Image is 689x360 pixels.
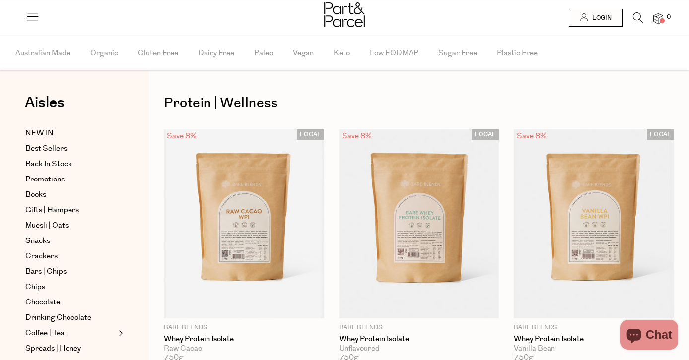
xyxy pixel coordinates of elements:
img: Whey Protein Isolate [339,129,499,318]
span: Aisles [25,92,65,114]
span: Chocolate [25,297,60,308]
a: Coffee | Tea [25,327,116,339]
div: Raw Cacao [164,344,324,353]
div: Save 8% [339,129,375,143]
span: Australian Made [15,36,70,70]
p: Bare Blends [339,323,499,332]
span: Crackers [25,250,58,262]
span: Promotions [25,174,65,185]
div: Save 8% [514,129,550,143]
span: Chips [25,281,45,293]
a: Snacks [25,235,116,247]
span: Dairy Free [198,36,234,70]
img: Whey Protein Isolate [164,129,324,318]
span: Vegan [293,36,314,70]
a: Whey Protein Isolate [339,335,499,344]
span: Paleo [254,36,273,70]
span: Gluten Free [138,36,178,70]
a: Chocolate [25,297,116,308]
p: Bare Blends [164,323,324,332]
span: 0 [664,13,673,22]
a: NEW IN [25,127,116,139]
a: Best Sellers [25,143,116,155]
a: 0 [653,13,663,24]
span: Low FODMAP [370,36,418,70]
a: Login [569,9,623,27]
span: Bars | Chips [25,266,67,278]
span: Drinking Chocolate [25,312,91,324]
span: Books [25,189,46,201]
div: Save 8% [164,129,200,143]
span: LOCAL [647,129,674,140]
a: Bars | Chips [25,266,116,278]
span: Organic [90,36,118,70]
span: Gifts | Hampers [25,204,79,216]
span: Snacks [25,235,50,247]
a: Muesli | Oats [25,220,116,232]
p: Bare Blends [514,323,674,332]
button: Expand/Collapse Coffee | Tea [116,327,123,339]
a: Gifts | Hampers [25,204,116,216]
div: Vanilla Bean [514,344,674,353]
span: Login [590,14,612,22]
a: Aisles [25,95,65,120]
span: Spreads | Honey [25,343,81,355]
a: Whey Protein Isolate [514,335,674,344]
span: LOCAL [297,129,324,140]
img: Whey Protein Isolate [514,129,674,318]
a: Promotions [25,174,116,185]
a: Whey Protein Isolate [164,335,324,344]
span: Back In Stock [25,158,72,170]
span: Muesli | Oats [25,220,69,232]
span: Plastic Free [497,36,538,70]
a: Spreads | Honey [25,343,116,355]
span: Keto [334,36,350,70]
span: Sugar Free [438,36,477,70]
span: NEW IN [25,127,54,139]
a: Crackers [25,250,116,262]
a: Back In Stock [25,158,116,170]
div: Unflavoured [339,344,499,353]
span: Best Sellers [25,143,67,155]
span: Coffee | Tea [25,327,65,339]
a: Books [25,189,116,201]
a: Drinking Chocolate [25,312,116,324]
span: LOCAL [472,129,499,140]
a: Chips [25,281,116,293]
img: Part&Parcel [324,2,365,27]
h1: Protein | Wellness [164,92,674,115]
inbox-online-store-chat: Shopify online store chat [618,320,681,352]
